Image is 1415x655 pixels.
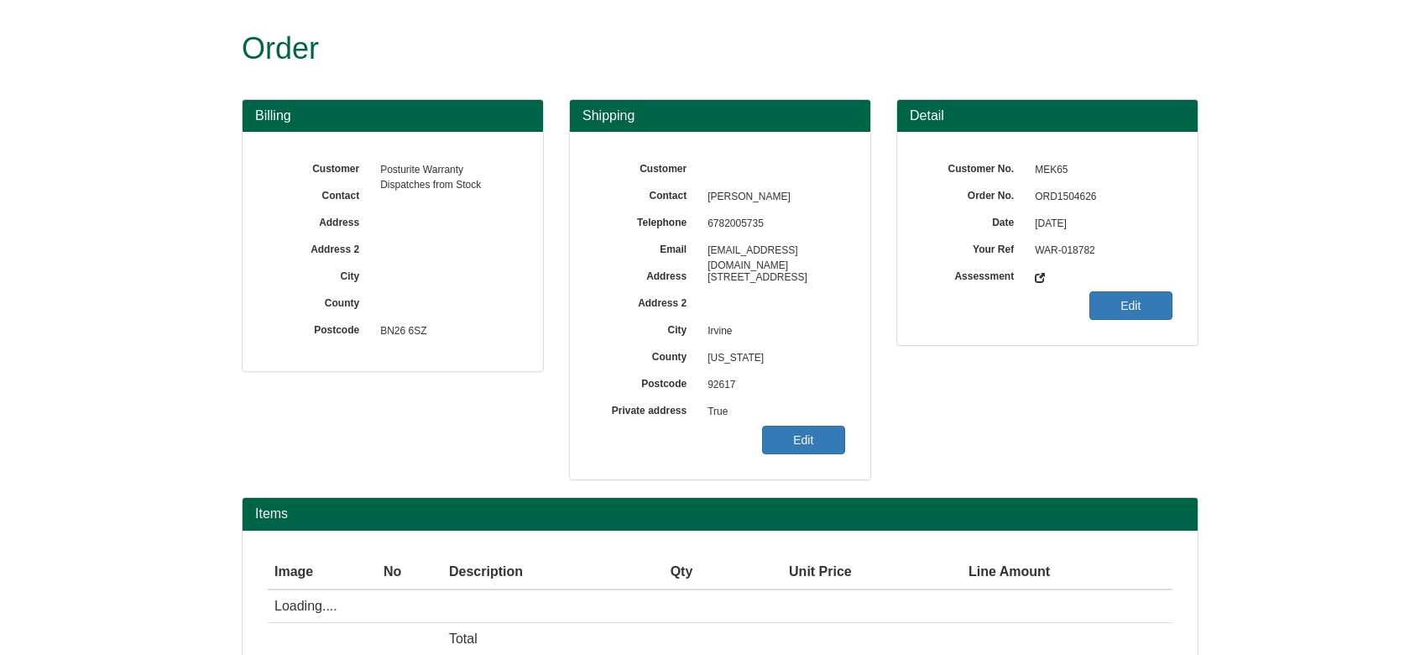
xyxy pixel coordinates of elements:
[624,556,699,589] th: Qty
[1026,157,1172,184] span: MEK65
[372,318,518,345] span: BN26 6SZ
[268,556,377,589] th: Image
[377,556,442,589] th: No
[595,372,699,391] label: Postcode
[268,318,372,338] label: Postcode
[922,184,1026,203] label: Order No.
[268,589,1172,623] td: Loading....
[595,157,699,176] label: Customer
[595,291,699,311] label: Address 2
[442,556,624,589] th: Description
[255,108,530,123] h3: Billing
[762,426,845,454] a: Edit
[595,399,699,418] label: Private address
[1026,184,1172,211] span: ORD1504626
[595,211,699,230] label: Telephone
[242,32,1136,65] h1: Order
[255,506,1185,521] h2: Items
[699,265,845,291] span: [STREET_ADDRESS]
[699,184,845,211] span: [PERSON_NAME]
[268,265,372,284] label: City
[922,265,1026,284] label: Assessment
[268,211,372,230] label: Address
[1089,291,1172,320] a: Edit
[268,291,372,311] label: County
[922,238,1026,257] label: Your Ref
[268,157,372,176] label: Customer
[699,399,845,426] span: True
[699,345,845,372] span: [US_STATE]
[1026,238,1172,265] span: WAR-018782
[595,265,699,284] label: Address
[699,211,845,238] span: 6782005735
[910,108,1185,123] h3: Detail
[699,318,845,345] span: Irvine
[372,157,518,184] span: Posturite Warranty Dispatches from Stock
[582,108,858,123] h3: Shipping
[595,238,699,257] label: Email
[859,556,1057,589] th: Line Amount
[595,318,699,338] label: City
[699,238,845,265] span: [EMAIL_ADDRESS][DOMAIN_NAME]
[268,184,372,203] label: Contact
[268,238,372,257] label: Address 2
[699,372,845,399] span: 92617
[595,184,699,203] label: Contact
[922,211,1026,230] label: Date
[595,345,699,364] label: County
[699,556,858,589] th: Unit Price
[1026,211,1172,238] span: [DATE]
[922,157,1026,176] label: Customer No.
